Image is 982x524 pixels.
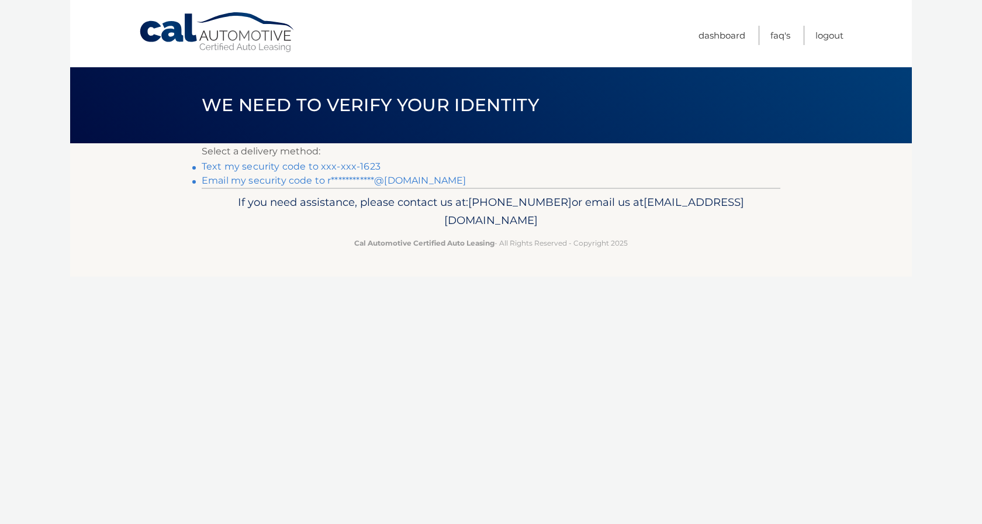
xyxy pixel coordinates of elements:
strong: Cal Automotive Certified Auto Leasing [354,239,495,247]
p: - All Rights Reserved - Copyright 2025 [209,237,773,249]
p: If you need assistance, please contact us at: or email us at [209,193,773,230]
a: Logout [815,26,843,45]
a: FAQ's [770,26,790,45]
span: We need to verify your identity [202,94,539,116]
span: [PHONE_NUMBER] [468,195,572,209]
p: Select a delivery method: [202,143,780,160]
a: Cal Automotive [139,12,296,53]
a: Dashboard [699,26,745,45]
a: Text my security code to xxx-xxx-1623 [202,161,381,172]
